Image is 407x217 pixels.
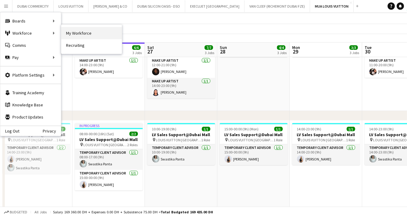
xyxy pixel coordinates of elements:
span: 08:00-00:00 (16h) (Sat) [80,132,114,136]
button: LOUIS VUITTON [54,0,88,12]
span: 1/1 [347,127,355,131]
span: 10:00-19:00 (9h) [152,127,177,131]
app-card-role: Temporary Client Advisor1/108:00-17:00 (9h)Swastika Panta [75,149,143,170]
div: 3 Jobs [277,50,287,55]
span: 29 [291,48,300,55]
span: 30 [364,48,372,55]
app-card-role: Temporary Client Advisor1/115:00-00:00 (9h)[PERSON_NAME] [220,144,288,165]
div: Pay [0,51,61,64]
span: LOUIS VUITTON [GEOGRAPHIC_DATA] - [GEOGRAPHIC_DATA] [301,138,346,142]
a: Comms [0,39,61,51]
span: LOUIS VUITTON [GEOGRAPHIC_DATA] - [GEOGRAPHIC_DATA] [11,138,57,142]
h3: LV Sales Support@Dubai Mall [292,132,360,137]
div: In progress [75,123,143,128]
span: 28 [219,48,227,55]
app-job-card: 14:00-23:00 (9h)1/1LV Sales Support@Dubai Mall LOUIS VUITTON [GEOGRAPHIC_DATA] - [GEOGRAPHIC_DATA... [292,123,360,165]
app-job-card: 14:00-23:00 (9h)2/2LV Sales Support@Dubai Mall LOUIS VUITTON [GEOGRAPHIC_DATA] - [GEOGRAPHIC_DATA... [2,123,70,174]
span: 2/2 [129,132,138,136]
span: Mon [292,45,300,50]
div: Platform Settings [0,69,61,81]
span: 4/4 [277,45,285,50]
div: Boards [0,15,61,27]
a: Recruiting [61,39,122,51]
span: 14:00-23:00 (9h) [369,127,394,131]
span: Sat [147,45,154,50]
app-card-role: Make up artist1/114:00-23:00 (9h)[PERSON_NAME] [147,78,215,98]
app-card-role: Temporary Client Advisor2/214:00-23:00 (9h)[PERSON_NAME]Swastika Panta [2,144,70,174]
span: 6/6 [132,45,141,50]
button: DUBAI SILICON OASIS - DSO [132,0,185,12]
button: MUA LOUIS VUITTON [310,0,354,12]
span: 1 Role [274,138,283,142]
span: All jobs [33,210,48,214]
app-job-card: 15:00-00:00 (9h) (Mon)1/1LV Sales Support@Dubai Mall LOUIS VUITTON [GEOGRAPHIC_DATA] - [GEOGRAPHI... [220,123,288,165]
span: 1/1 [202,127,210,131]
app-job-card: In progress08:00-00:00 (16h) (Sat)2/2LV Sales Support@Dubai Mall LOUIS VUITTON [GEOGRAPHIC_DATA] ... [75,123,143,191]
span: Total Budgeted 169 435.00 DH [161,210,213,214]
a: Knowledge Base [0,99,61,111]
button: EXECUJET [GEOGRAPHIC_DATA] [185,0,245,12]
h3: LV Sales Support@Dubai Mall [147,132,215,137]
span: 15:00-00:00 (9h) (Mon) [225,127,259,131]
h3: LV Sales Support@Dubai Mall [220,132,288,137]
span: 14:00-23:00 (9h) [297,127,322,131]
span: Budgeted [10,210,27,214]
span: LOUIS VUITTON [GEOGRAPHIC_DATA] - [GEOGRAPHIC_DATA] [156,138,202,142]
a: Log Out [0,129,19,133]
div: 3 Jobs [132,50,142,55]
button: VAN CLEEF (RICHEMONT DUBAI FZE) [245,0,310,12]
div: Salary 169 360.00 DH + Expenses 0.00 DH + Subsistence 75.00 DH = [53,210,213,214]
span: LOUIS VUITTON [GEOGRAPHIC_DATA] - [GEOGRAPHIC_DATA] [84,143,128,147]
div: 3 Jobs [205,50,214,55]
span: Tue [365,45,372,50]
span: 1 Role [346,138,355,142]
app-card-role: Temporary Client Advisor1/114:00-23:00 (9h)[PERSON_NAME] [292,144,360,165]
a: Privacy [43,129,61,133]
span: LOUIS VUITTON [GEOGRAPHIC_DATA] - [GEOGRAPHIC_DATA] [229,138,274,142]
h3: LV Sales Support@Dubai Mall [75,137,143,142]
span: 1 Role [202,138,210,142]
button: Budgeted [3,209,28,215]
app-card-role: Temporary Client Advisor1/110:00-19:00 (9h)Swastika Panta [147,144,215,165]
span: Sun [220,45,227,50]
span: 1/1 [274,127,283,131]
span: 27 [146,48,154,55]
span: 2 Roles [128,143,138,147]
a: Training Academy [0,87,61,99]
div: Workforce [0,27,61,39]
button: DUBAI COMMERCITY [12,0,54,12]
div: 3 Jobs [350,50,359,55]
app-card-role: Make up artist1/114:00-23:00 (9h)[PERSON_NAME] [75,57,143,78]
span: 1 Role [57,138,65,142]
app-job-card: 10:00-19:00 (9h)1/1LV Sales Support@Dubai Mall LOUIS VUITTON [GEOGRAPHIC_DATA] - [GEOGRAPHIC_DATA... [147,123,215,165]
span: 7/7 [205,45,213,50]
a: My Workforce [61,27,122,39]
app-card-role: Temporary Client Advisor1/115:00-00:00 (9h)[PERSON_NAME] [75,170,143,191]
span: 3/3 [349,45,358,50]
button: [PERSON_NAME] & CO [88,0,132,12]
a: Product Updates [0,111,61,123]
app-card-role: Make up artist1/112:00-21:00 (9h)[PERSON_NAME] [147,57,215,78]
